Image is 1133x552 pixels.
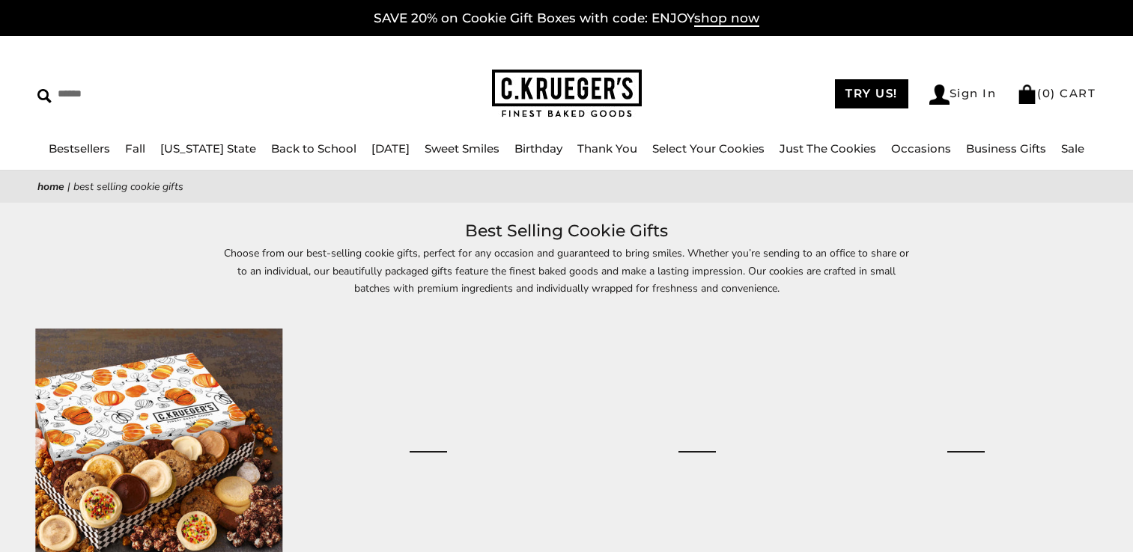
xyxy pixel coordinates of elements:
h1: Best Selling Cookie Gifts [60,218,1073,245]
nav: breadcrumbs [37,178,1096,195]
a: Just The Cookies [780,141,876,156]
a: Occasions [891,141,951,156]
img: Search [37,89,52,103]
span: shop now [694,10,759,27]
a: Fall [125,141,145,156]
input: Search [37,82,288,105]
a: Select Your Cookies [652,141,765,156]
a: Sweet Smiles [425,141,499,156]
a: [DATE] [371,141,410,156]
a: Sale [1061,141,1084,156]
a: Sign In [929,85,997,105]
img: Bag [1017,85,1037,104]
a: (0) CART [1017,86,1096,100]
span: 0 [1042,86,1051,100]
a: Birthday [514,141,562,156]
a: Home [37,180,64,194]
a: Thank You [577,141,637,156]
img: C.KRUEGER'S [492,70,642,118]
a: Business Gifts [966,141,1046,156]
span: | [67,180,70,194]
a: SAVE 20% on Cookie Gift Boxes with code: ENJOYshop now [374,10,759,27]
span: Best Selling Cookie Gifts [73,180,183,194]
a: Bestsellers [49,141,110,156]
a: TRY US! [835,79,908,108]
a: Back to School [271,141,356,156]
p: Choose from our best-selling cookie gifts, perfect for any occasion and guaranteed to bring smile... [222,245,911,313]
a: [US_STATE] State [160,141,256,156]
img: Account [929,85,950,105]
